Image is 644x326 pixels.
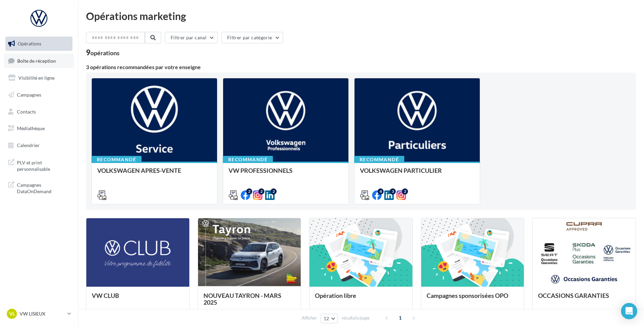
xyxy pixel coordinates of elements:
div: 2 [246,188,252,195]
span: 12 [324,316,329,321]
span: VL [9,310,15,317]
span: 1 [395,312,406,323]
span: Opérations [18,41,41,46]
span: VW CLUB [92,292,119,299]
div: 4 [378,188,384,195]
button: Filtrer par catégorie [221,32,283,43]
div: 9 [86,49,120,56]
a: Campagnes DataOnDemand [4,178,74,198]
span: VW PROFESSIONNELS [229,167,293,174]
a: Visibilité en ligne [4,71,74,85]
div: Opérations marketing [86,11,636,21]
div: 3 opérations recommandées par votre enseigne [86,64,636,70]
div: opérations [90,50,120,56]
p: VW LISIEUX [20,310,65,317]
a: Opérations [4,37,74,51]
a: PLV et print personnalisable [4,155,74,175]
a: Campagnes [4,88,74,102]
div: Recommandé [354,156,404,163]
a: Calendrier [4,138,74,152]
a: Contacts [4,105,74,119]
span: résultats/page [342,315,370,321]
div: 3 [390,188,396,195]
a: VL VW LISIEUX [5,307,72,320]
div: 2 [402,188,408,195]
span: Contacts [17,108,36,114]
div: Recommandé [223,156,273,163]
div: 2 [271,188,277,195]
span: VOLKSWAGEN APRES-VENTE [97,167,181,174]
span: PLV et print personnalisable [17,158,70,172]
div: 2 [258,188,264,195]
button: 12 [321,314,338,323]
span: Visibilité en ligne [18,75,55,81]
span: Calendrier [17,142,40,148]
a: Boîte de réception [4,54,74,68]
a: Médiathèque [4,121,74,136]
span: Médiathèque [17,125,45,131]
button: Filtrer par canal [165,32,218,43]
span: Campagnes [17,92,41,98]
span: Boîte de réception [17,58,56,63]
div: Open Intercom Messenger [621,303,637,319]
span: Campagnes sponsorisées OPO [427,292,508,299]
span: Campagnes DataOnDemand [17,180,70,195]
span: VOLKSWAGEN PARTICULIER [360,167,442,174]
span: Opération libre [315,292,356,299]
div: Recommandé [91,156,142,163]
span: Afficher [302,315,317,321]
span: OCCASIONS GARANTIES [538,292,609,299]
span: NOUVEAU TAYRON - MARS 2025 [203,292,281,306]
